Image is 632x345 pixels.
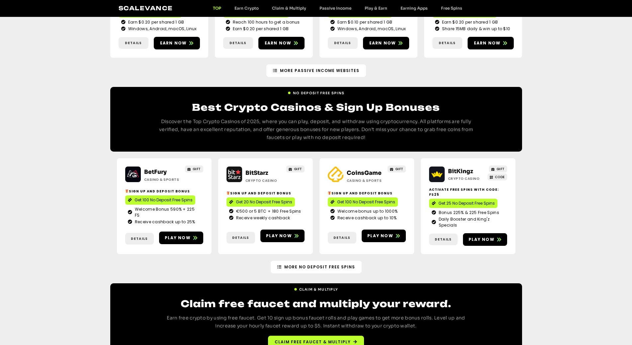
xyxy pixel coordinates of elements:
[159,232,203,244] a: Play now
[299,287,338,292] span: Claim & Multiply
[328,191,331,195] img: 🎁
[125,189,203,194] h2: SIGN UP AND DEPOSIT BONUS
[336,208,398,214] span: Welcome bonus up to 1000%
[133,219,195,225] span: Receive cashback up to 25%
[328,191,406,196] h2: SIGN UP AND DEPOSIT BONUS
[223,37,253,49] a: Details
[144,177,184,182] h2: Casino & Sports
[206,6,469,11] nav: Menu
[154,37,200,49] a: Earn now
[369,40,396,46] span: Earn now
[125,233,154,244] a: Details
[157,118,476,141] p: Discover the Top Crypto Casinos of 2025, where you can play, deposit, and withdraw using cryptocu...
[245,178,285,183] h2: Crypto Casino
[119,37,148,49] a: Details
[157,297,476,310] h2: Claim free faucet and multiply your reward.
[328,197,398,207] a: Get 100 No Deposit Free Spins
[440,19,498,25] span: Earn $0.20 per shared 1 GB
[432,37,462,49] a: Details
[266,64,366,77] a: More Passive Income Websites
[395,167,404,172] span: GIFT
[468,37,514,49] a: Earn now
[358,6,394,11] a: Play & Earn
[271,261,362,273] a: More no deposit free spins
[228,6,265,11] a: Earn Crypto
[266,233,292,239] span: Play now
[438,200,495,206] span: Get 25 No Deposit Free Spins
[245,170,268,176] a: BitStarz
[125,189,129,193] img: 🎁
[125,40,142,45] span: Details
[135,197,193,203] span: Get 100 No Deposit Free Spins
[337,199,395,205] span: Get 100 No Deposit Free Spins
[429,199,497,208] a: Get 25 No Deposit Free Spins
[347,170,382,176] a: CoinsGame
[265,6,313,11] a: Claim & Multiply
[236,199,292,205] span: Get 20 No Deposit Free Spins
[336,19,393,25] span: Earn $0.10 per shared 1 GB
[394,6,434,11] a: Earning Apps
[288,88,344,96] a: NO DEPOSIT FREE SPINS
[226,232,255,243] a: Details
[229,40,246,45] span: Details
[362,230,406,242] a: Play now
[448,168,473,175] a: BitKingz
[336,215,397,221] span: Receive cashback up to 10%
[234,215,290,221] span: Receive weekly cashback
[275,339,351,345] span: Claim free faucet & multiply
[363,37,409,49] a: Earn now
[495,174,505,179] span: CODE
[185,166,203,172] a: GIFT
[294,167,302,172] span: GIFT
[157,314,476,330] p: Earn free crypto by using free faucet. Get 10 sign up bonus faucet rolls and play games to get mo...
[265,40,292,46] span: Earn now
[127,19,184,25] span: Earn $0.20 per shared 1 GB
[313,6,358,11] a: Passive Income
[144,169,167,175] a: BetFury
[260,230,305,242] a: Play now
[437,210,499,216] span: Bonus 225% & 225 Free Spins
[234,208,301,214] span: €500 or 5 BTC + 180 Free Spins
[232,235,249,240] span: Details
[439,40,456,45] span: Details
[133,206,201,218] span: Welcome Bonus 590% + 225 FS
[193,167,201,172] span: GIFT
[127,26,197,32] span: Windows, Android, macOS, Linux
[294,284,338,292] a: Claim & Multiply
[367,233,393,239] span: Play now
[463,233,507,246] a: Play now
[165,235,191,241] span: Play now
[231,19,300,25] span: Reach 100 hours to get a bonus
[226,197,295,207] a: Get 20 No Deposit Free Spins
[474,40,501,46] span: Earn now
[131,236,148,241] span: Details
[293,91,344,96] span: NO DEPOSIT FREE SPINS
[448,176,488,181] h2: Crypto casino
[388,166,406,172] a: GIFT
[489,166,507,172] a: GIFT
[347,178,386,183] h2: Casino & Sports
[488,173,507,180] a: CODE
[119,5,173,12] a: Scalevance
[437,216,504,228] span: Daily Booster and King'z Specials
[328,232,356,243] a: Details
[334,40,351,45] span: Details
[469,237,495,242] span: Play now
[206,6,228,11] a: TOP
[258,37,305,49] a: Earn now
[333,235,350,240] span: Details
[286,166,305,172] a: GIFT
[284,264,355,270] span: More no deposit free spins
[429,187,507,197] h2: Activate Free Spins with Code: FS25
[336,26,406,32] span: Windows, Android, macOS, Linux
[429,234,458,245] a: Details
[435,237,452,242] span: Details
[226,191,230,195] img: 🎁
[125,195,195,205] a: Get 100 No Deposit Free Spins
[434,6,469,11] a: Free Spins
[231,26,289,32] span: Earn $0.20 per shared 1 GB
[160,40,187,46] span: Earn now
[497,167,505,172] span: GIFT
[440,26,510,32] span: Share 15MB daily & win up to $10
[226,191,305,196] h2: SIGN UP AND DEPOSIT BONUS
